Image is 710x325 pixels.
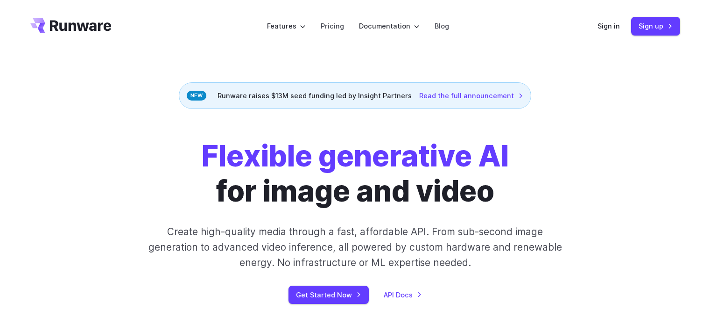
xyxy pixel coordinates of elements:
[321,21,344,31] a: Pricing
[179,82,531,109] div: Runware raises $13M seed funding led by Insight Partners
[419,90,523,101] a: Read the full announcement
[288,286,369,304] a: Get Started Now
[359,21,420,31] label: Documentation
[202,138,509,173] strong: Flexible generative AI
[202,139,509,209] h1: for image and video
[267,21,306,31] label: Features
[435,21,449,31] a: Blog
[598,21,620,31] a: Sign in
[631,17,680,35] a: Sign up
[30,18,112,33] a: Go to /
[147,224,563,271] p: Create high-quality media through a fast, affordable API. From sub-second image generation to adv...
[384,289,422,300] a: API Docs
